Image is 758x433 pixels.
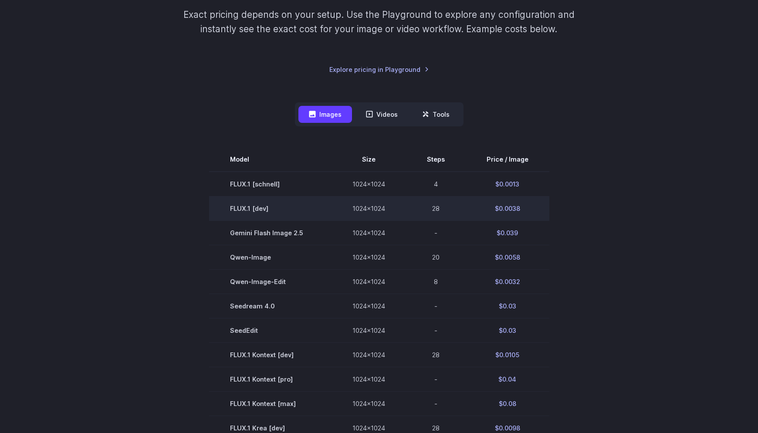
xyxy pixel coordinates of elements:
td: 28 [406,196,466,220]
td: SeedEdit [209,318,332,343]
td: - [406,294,466,318]
td: 1024x1024 [332,245,406,269]
td: 1024x1024 [332,318,406,343]
td: 1024x1024 [332,270,406,294]
td: Qwen-Image-Edit [209,270,332,294]
td: 1024x1024 [332,392,406,416]
td: $0.0105 [466,343,549,367]
td: FLUX.1 Kontext [dev] [209,343,332,367]
td: Seedream 4.0 [209,294,332,318]
td: FLUX.1 Kontext [pro] [209,367,332,392]
th: Steps [406,147,466,172]
td: 20 [406,245,466,269]
p: Exact pricing depends on your setup. Use the Playground to explore any configuration and instantl... [167,7,591,37]
td: $0.0038 [466,196,549,220]
td: FLUX.1 [schnell] [209,172,332,196]
td: $0.0032 [466,270,549,294]
td: $0.039 [466,220,549,245]
button: Videos [355,106,408,123]
td: 1024x1024 [332,220,406,245]
td: $0.0013 [466,172,549,196]
td: 28 [406,343,466,367]
td: 1024x1024 [332,367,406,392]
td: $0.03 [466,318,549,343]
td: 4 [406,172,466,196]
td: 1024x1024 [332,172,406,196]
td: - [406,392,466,416]
td: 8 [406,270,466,294]
td: - [406,318,466,343]
th: Price / Image [466,147,549,172]
td: Qwen-Image [209,245,332,269]
td: FLUX.1 [dev] [209,196,332,220]
td: FLUX.1 Kontext [max] [209,392,332,416]
button: Images [298,106,352,123]
td: 1024x1024 [332,196,406,220]
td: - [406,367,466,392]
td: $0.04 [466,367,549,392]
td: - [406,220,466,245]
a: Explore pricing in Playground [329,64,429,74]
span: Gemini Flash Image 2.5 [230,228,311,238]
td: $0.08 [466,392,549,416]
th: Model [209,147,332,172]
td: $0.0058 [466,245,549,269]
button: Tools [412,106,460,123]
td: 1024x1024 [332,294,406,318]
td: $0.03 [466,294,549,318]
th: Size [332,147,406,172]
td: 1024x1024 [332,343,406,367]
